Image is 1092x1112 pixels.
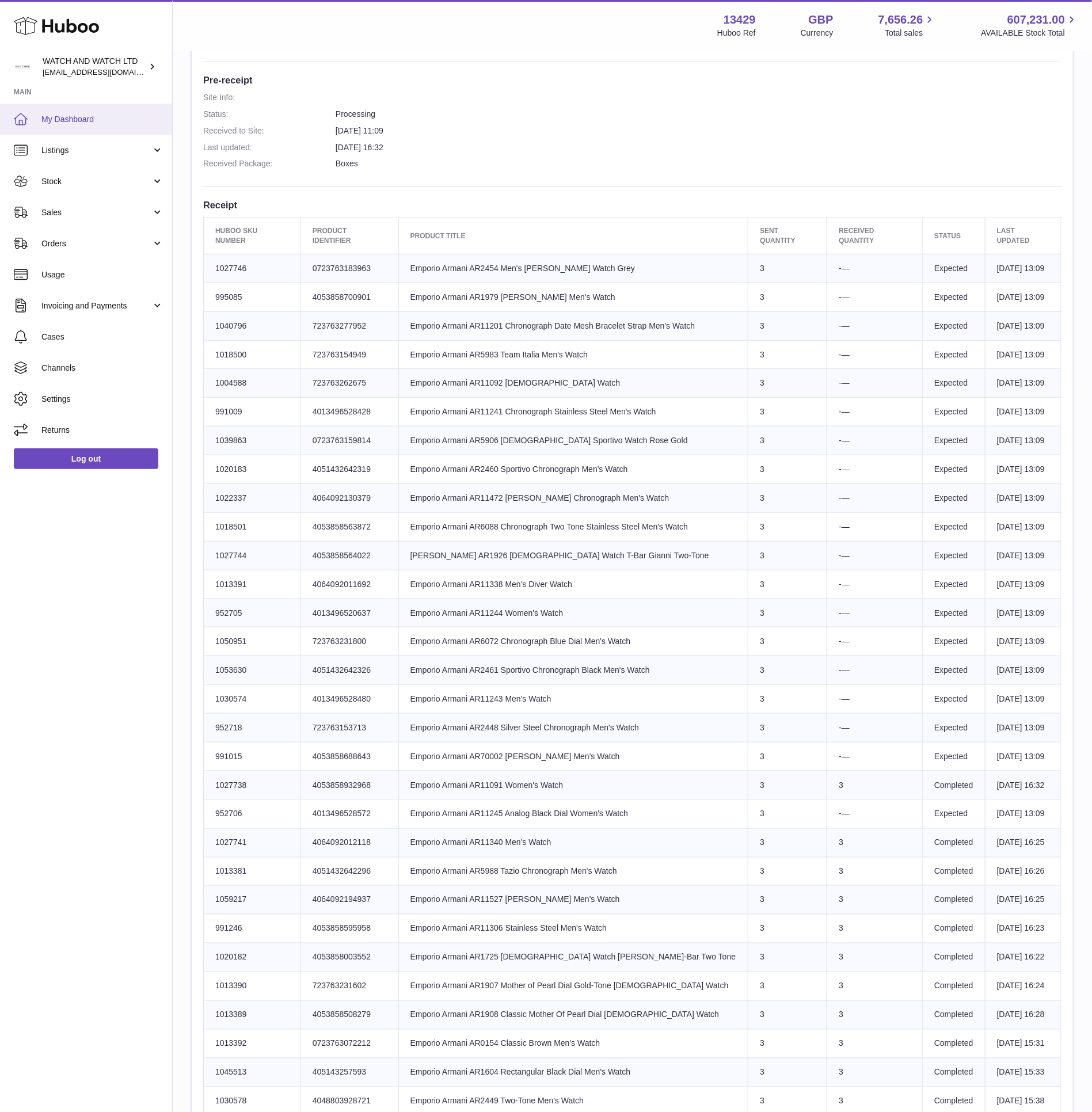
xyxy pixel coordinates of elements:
th: Status [923,218,986,254]
td: 4051432642319 [300,455,398,484]
div: WATCH AND WATCH LTD [43,56,146,78]
td: [DATE] 16:23 [985,915,1061,943]
dd: [DATE] 16:32 [336,142,1061,153]
td: 1013390 [204,972,301,1001]
td: 4064092130379 [300,483,398,512]
td: 3 [748,1058,827,1087]
td: [PERSON_NAME] AR1926 [DEMOGRAPHIC_DATA] Watch T-Bar Gianni Two-Tone [398,541,748,570]
strong: GBP [808,12,833,28]
td: 3 [748,455,827,484]
td: 3 [748,886,827,915]
td: 4051432642326 [300,656,398,685]
td: 4013496520637 [300,599,398,627]
td: 3 [748,340,827,369]
td: [DATE] 13:09 [985,714,1061,742]
td: 1027741 [204,828,301,857]
td: 3 [748,254,827,283]
td: Emporio Armani AR1604 Rectangular Black Dial Men's Watch [398,1058,748,1087]
th: Product title [398,218,748,254]
td: [DATE] 13:09 [985,599,1061,627]
td: 3 [748,771,827,799]
div: Currency [801,28,834,39]
td: 3 [748,541,827,570]
td: 4013496528428 [300,398,398,426]
th: Last updated [985,218,1061,254]
td: 405143257593 [300,1058,398,1087]
span: Returns [41,425,163,436]
td: -— [827,714,923,742]
a: 607,231.00 AVAILABLE Stock Total [981,12,1078,39]
td: 1013389 [204,1000,301,1029]
td: 723763262675 [300,369,398,398]
td: 3 [748,599,827,627]
td: 3 [827,915,923,943]
td: -— [827,541,923,570]
td: 1053630 [204,656,301,685]
td: Expected [923,627,986,656]
td: 1004588 [204,369,301,398]
td: Emporio Armani AR6088 Chronograph Two Tone Stainless Steel Men's Watch [398,512,748,541]
td: 952705 [204,599,301,627]
td: 1039863 [204,426,301,455]
td: 1022337 [204,483,301,512]
span: 7,656.26 [878,12,923,28]
td: 723763154949 [300,340,398,369]
td: Completed [923,771,986,799]
td: 3 [748,828,827,857]
td: -— [827,742,923,771]
td: -— [827,340,923,369]
td: Expected [923,283,986,311]
td: [DATE] 13:09 [985,369,1061,398]
th: Huboo SKU Number [204,218,301,254]
span: 607,231.00 [1007,12,1065,28]
td: -— [827,311,923,340]
td: Emporio Armani AR11092 [DEMOGRAPHIC_DATA] Watch [398,369,748,398]
td: Emporio Armani AR1908 Classic Mother Of Pearl Dial [DEMOGRAPHIC_DATA] Watch [398,1000,748,1029]
td: [DATE] 13:09 [985,627,1061,656]
td: 3 [748,283,827,311]
td: [DATE] 13:09 [985,512,1061,541]
td: Expected [923,570,986,599]
td: Emporio Armani AR0154 Classic Brown Men's Watch [398,1029,748,1058]
td: Completed [923,915,986,943]
td: 1013381 [204,857,301,886]
td: Emporio Armani AR1725 [DEMOGRAPHIC_DATA] Watch [PERSON_NAME]-Bar Two Tone [398,943,748,972]
td: 1050951 [204,627,301,656]
td: Expected [923,455,986,484]
td: 3 [827,828,923,857]
th: Received Quantity [827,218,923,254]
span: Cases [41,332,163,342]
td: [DATE] 13:09 [985,685,1061,714]
span: Usage [41,269,163,280]
span: Channels [41,363,163,374]
td: 3 [748,1000,827,1029]
td: 3 [748,311,827,340]
td: Expected [923,311,986,340]
td: 4053858564022 [300,541,398,570]
td: Emporio Armani AR11338 Men's Diver Watch [398,570,748,599]
td: Emporio Armani AR11245 Analog Black Dial Women's Watch [398,799,748,828]
h3: Receipt [203,199,1061,211]
td: 991015 [204,742,301,771]
td: [DATE] 16:22 [985,943,1061,972]
td: -— [827,627,923,656]
td: [DATE] 16:25 [985,886,1061,915]
td: Emporio Armani AR11201 Chronograph Date Mesh Bracelet Strap Men's Watch [398,311,748,340]
td: [DATE] 13:09 [985,455,1061,484]
td: 991246 [204,915,301,943]
td: Expected [923,799,986,828]
td: Completed [923,857,986,886]
td: Emporio Armani AR11472 [PERSON_NAME] Chronograph Men's Watch [398,483,748,512]
td: -— [827,455,923,484]
td: Emporio Armani AR6072 Chronograph Blue Dial Men's Watch [398,627,748,656]
td: Emporio Armani AR11340 Men's Watch [398,828,748,857]
td: Expected [923,512,986,541]
td: Emporio Armani AR70002 [PERSON_NAME] Men's Watch [398,742,748,771]
td: -— [827,512,923,541]
td: 3 [748,915,827,943]
td: [DATE] 16:25 [985,828,1061,857]
td: 3 [748,714,827,742]
td: 3 [748,1029,827,1058]
td: Expected [923,426,986,455]
td: Emporio Armani AR11527 [PERSON_NAME] Men's Watch [398,886,748,915]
